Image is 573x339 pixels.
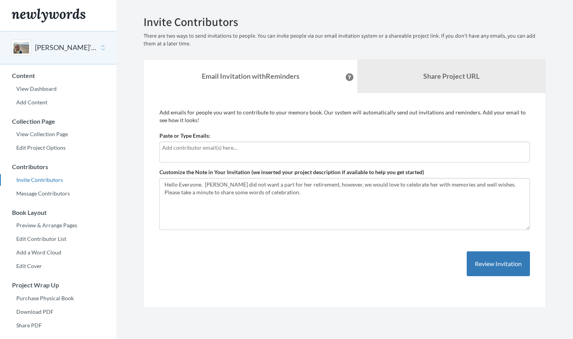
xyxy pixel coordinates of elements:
h2: Invite Contributors [144,16,546,28]
h3: Project Wrap Up [0,282,116,289]
h3: Collection Page [0,118,116,125]
h3: Contributors [0,163,116,170]
input: Add contributor email(s) here... [162,144,527,152]
p: Add emails for people you want to contribute to your memory book. Our system will automatically s... [159,109,530,124]
textarea: Hello Everyone. [PERSON_NAME] did not want a part for her retirement, however, we would love to c... [159,178,530,230]
strong: Email Invitation with Reminders [202,72,299,80]
p: There are two ways to send invitations to people. You can invite people via our email invitation ... [144,32,546,48]
img: Newlywords logo [12,9,85,22]
h3: Book Layout [0,209,116,216]
label: Paste or Type Emails: [159,132,210,140]
h3: Content [0,72,116,79]
button: [PERSON_NAME]'s Retirement Celebration [35,43,98,53]
b: Share Project URL [423,72,480,80]
label: Customize the Note in Your Invitation (we inserted your project description if available to help ... [159,168,424,176]
button: Review Invitation [467,251,530,277]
